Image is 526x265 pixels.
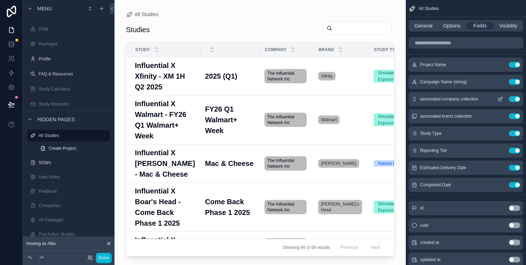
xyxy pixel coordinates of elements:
[135,47,150,53] span: Study
[420,79,467,85] span: Campaign Name (string)
[49,146,76,151] span: Create Project
[205,104,256,136] a: FY26 Q1 Walmart+ Week
[420,222,428,228] span: uuid
[36,143,110,154] a: Create Project
[39,101,109,107] label: Study Requests
[37,5,52,12] span: Menu
[27,83,110,95] a: Study Calculator
[318,47,334,53] span: Brand
[135,235,196,256] a: Influential X Xfinity - NOW H1
[135,186,196,229] a: Influential X Boar's Head - Come Back Phase 1 2025
[37,116,75,123] span: Hidden pages
[473,22,487,29] span: Fields
[318,158,365,169] a: [PERSON_NAME]
[374,70,419,83] a: Simulated Exposure
[27,229,110,240] a: Pod Active Studies
[39,71,109,77] label: FAQ & Resources
[39,188,109,194] label: Fieldwork
[27,68,110,80] a: FAQ & Resources
[27,98,110,110] a: Study Requests
[420,182,451,188] span: Completed Date
[318,116,340,124] a: Walmart
[420,62,446,68] span: Project Name
[267,114,304,126] span: The Influential Network Inc
[321,161,356,166] span: [PERSON_NAME]
[264,155,310,172] a: The Influential Network Inc
[27,38,110,50] a: Packages
[378,160,411,167] div: Natural Exposure
[420,205,423,211] span: id
[420,96,478,102] span: associated company collection
[39,26,109,32] label: Pods
[267,70,304,82] span: The Influential Network Inc
[27,171,110,183] a: User Roles
[318,159,359,168] a: [PERSON_NAME]
[39,231,109,237] label: Pod Active Studies
[321,201,359,213] span: [PERSON_NAME]'s Head
[420,148,447,153] span: Reporting Tier
[374,160,419,167] a: Natural Exposure
[205,158,256,169] a: Mac & Cheese
[374,113,419,126] a: Simulated Exposure
[420,131,442,136] span: Study Type
[443,22,460,29] span: Options
[27,186,110,197] a: Fieldwork
[420,240,439,245] span: created at
[264,237,310,254] a: The Influential Network Inc
[27,214,110,226] a: All Packages
[321,73,333,79] span: Xfinity
[39,133,106,138] label: All Studies
[205,71,237,82] h3: 2025 (Q1)
[415,22,433,29] span: General
[27,23,110,35] a: Pods
[39,160,109,166] label: SOWs
[135,147,196,180] a: Influential X [PERSON_NAME] - Mac & Cheese
[378,201,414,214] div: Simulated Exposure
[39,56,109,62] label: Profile
[39,174,109,180] label: User Roles
[378,113,414,126] div: Simulated Exposure
[318,114,365,126] a: Walmart
[205,158,254,169] h3: Mac & Cheese
[374,201,419,214] a: Simulated Exposure
[321,117,337,123] span: Walmart
[419,6,439,11] span: All Studies
[126,11,158,18] a: All Studies
[26,241,55,246] span: Viewing as Allia
[39,86,109,92] label: Study Calculator
[27,157,110,168] a: SOWs
[374,47,401,53] span: Study Type
[318,72,336,80] a: Xfinity
[27,130,110,141] a: All Studies
[39,41,109,47] label: Packages
[264,198,310,216] a: The Influential Network Inc
[264,68,310,85] a: The Influential Network Inc
[420,113,472,119] span: associated brand collection
[283,245,330,251] span: Showing 66 of 66 results
[205,196,256,218] a: Come Back Phase 1 2025
[499,22,517,29] span: Visibility
[420,165,466,171] span: Estimated Delivery Date
[39,217,109,223] label: All Packages
[318,70,365,82] a: Xfinity
[205,71,256,82] a: 2025 (Q1)
[96,253,112,263] button: Done
[318,200,362,214] a: [PERSON_NAME]'s Head
[378,70,414,83] div: Simulated Exposure
[267,201,304,213] span: The Influential Network Inc
[265,47,286,53] span: Company
[135,60,196,92] a: Influential X Xfinity - XM 1H Q2 2025
[27,53,110,65] a: Profile
[126,25,150,35] h1: Studies
[318,198,365,216] a: [PERSON_NAME]'s Head
[264,111,310,128] a: The Influential Network Inc
[135,98,196,141] a: Influential X Walmart - FY26 Q1 Walmart+ Week
[39,203,109,208] label: Companies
